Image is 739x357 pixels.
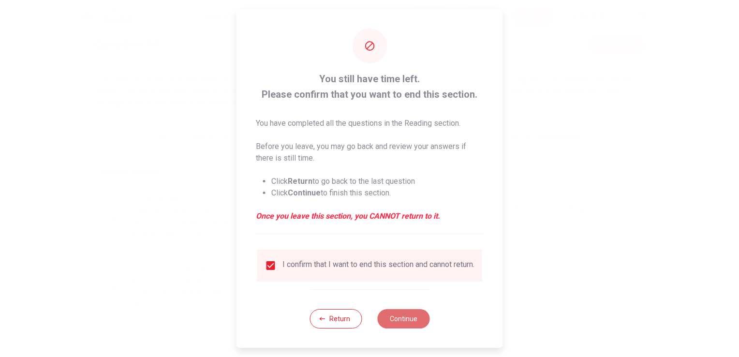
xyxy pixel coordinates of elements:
span: You still have time left. Please confirm that you want to end this section. [256,71,484,102]
strong: Return [288,177,312,186]
li: Click to go back to the last question [271,176,484,187]
li: Click to finish this section. [271,187,484,199]
button: Continue [377,309,429,328]
p: Before you leave, you may go back and review your answers if there is still time. [256,141,484,164]
div: I confirm that I want to end this section and cannot return. [282,260,474,271]
em: Once you leave this section, you CANNOT return to it. [256,210,484,222]
p: You have completed all the questions in the Reading section. [256,118,484,129]
button: Return [310,309,362,328]
strong: Continue [288,188,321,197]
